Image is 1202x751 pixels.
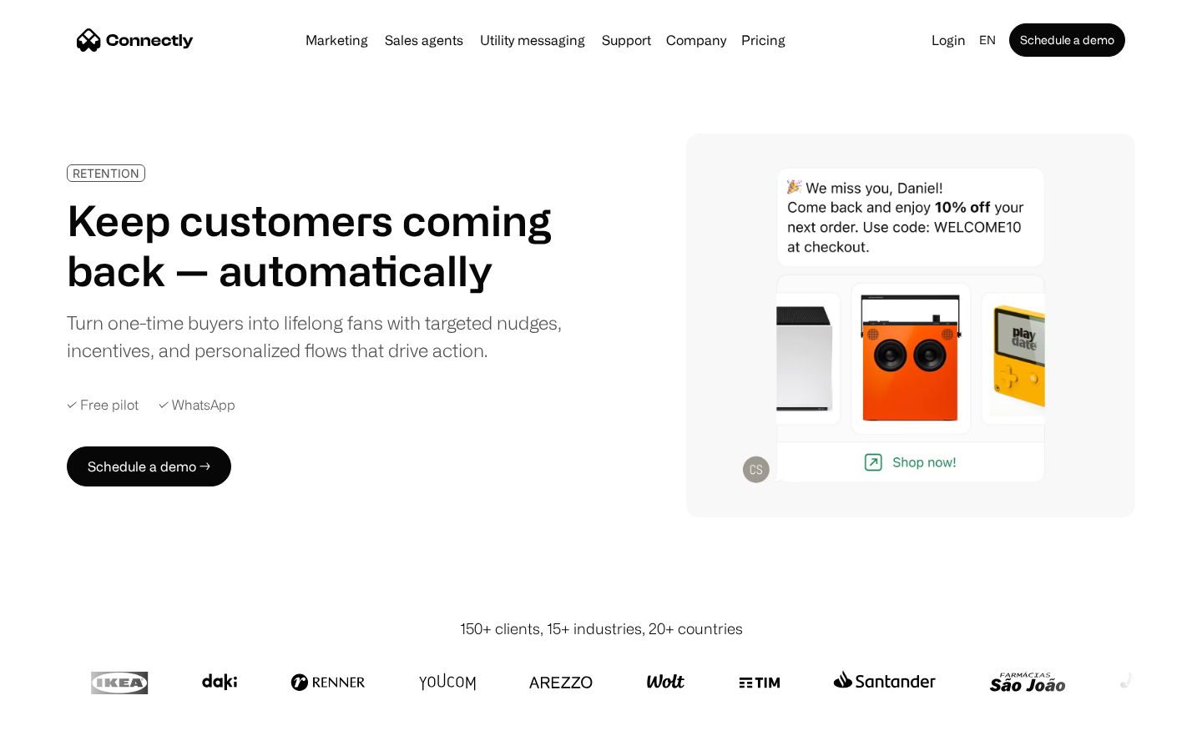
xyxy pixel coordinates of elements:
[299,33,375,47] a: Marketing
[666,28,726,52] div: Company
[460,617,743,640] div: 150+ clients, 15+ industries, 20+ countries
[67,195,574,295] h1: Keep customers coming back — automatically
[67,309,574,364] div: Turn one-time buyers into lifelong fans with targeted nudges, incentives, and personalized flows ...
[595,33,658,47] a: Support
[925,28,972,52] a: Login
[979,28,996,52] div: en
[1009,23,1125,57] a: Schedule a demo
[77,28,194,53] a: home
[17,720,100,745] aside: Language selected: English
[972,28,1006,52] div: en
[473,33,592,47] a: Utility messaging
[33,722,100,745] ul: Language list
[378,33,470,47] a: Sales agents
[67,397,139,413] div: ✓ Free pilot
[73,167,139,179] div: RETENTION
[67,446,231,486] a: Schedule a demo →
[159,397,235,413] div: ✓ WhatsApp
[661,28,731,52] div: Company
[735,33,792,47] a: Pricing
